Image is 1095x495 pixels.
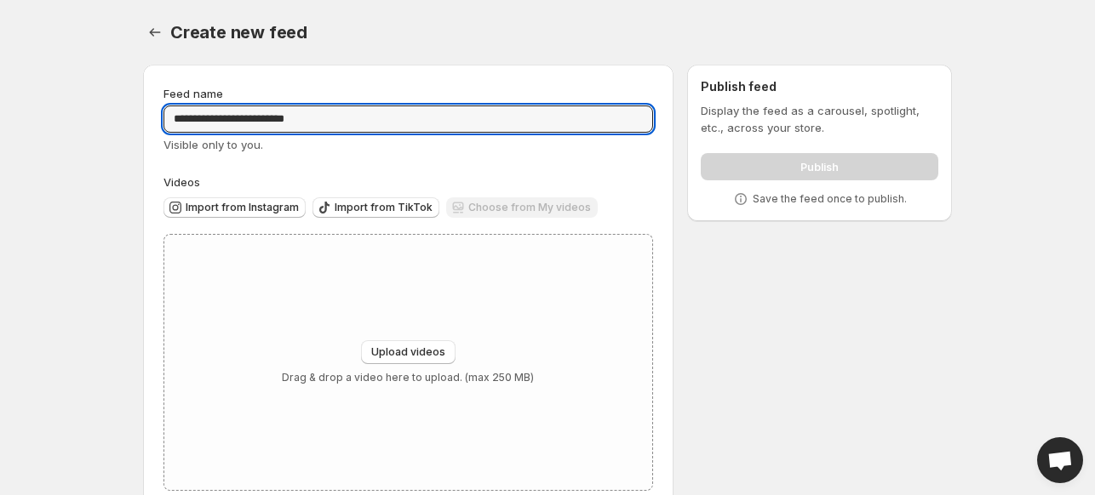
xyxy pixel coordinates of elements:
span: Feed name [163,87,223,100]
a: Open chat [1037,437,1083,483]
button: Upload videos [361,340,456,364]
p: Save the feed once to publish. [753,192,907,206]
span: Create new feed [170,22,307,43]
button: Import from TikTok [312,197,439,218]
span: Visible only to you. [163,138,263,151]
p: Display the feed as a carousel, spotlight, etc., across your store. [701,102,938,136]
span: Import from Instagram [186,201,299,214]
p: Drag & drop a video here to upload. (max 250 MB) [282,371,534,384]
span: Import from TikTok [335,201,433,214]
span: Videos [163,175,200,189]
h2: Publish feed [701,78,938,95]
button: Import from Instagram [163,197,306,218]
span: Upload videos [371,345,445,359]
button: Settings [143,20,167,44]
